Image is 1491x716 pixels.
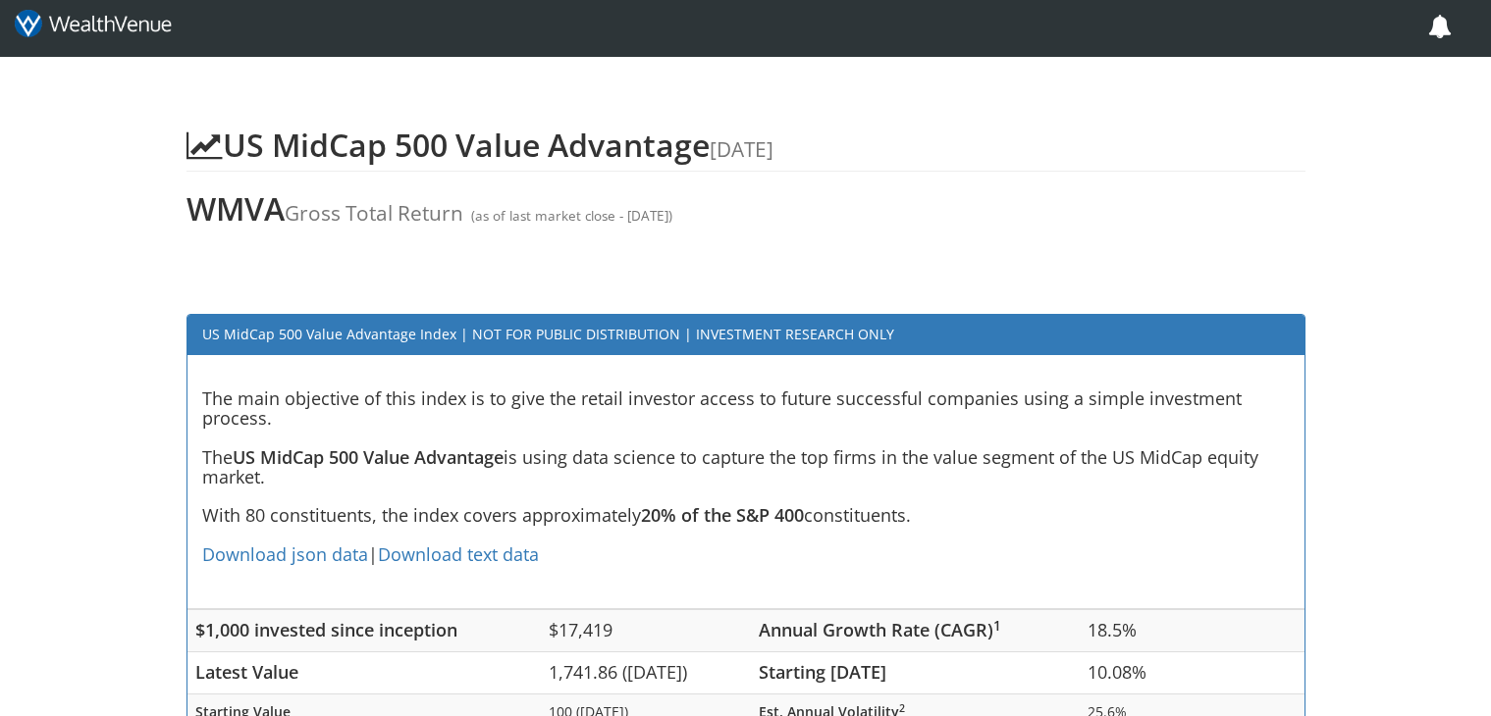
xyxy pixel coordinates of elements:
td: $17,419 [541,610,751,652]
td: 10.08% [1080,652,1304,694]
b: Annual Growth Rate (CAGR) [759,618,1001,641]
b: US MidCap 500 Value Advantage [233,445,504,469]
sup: 1 [993,617,1001,635]
a: Download text data [378,542,539,566]
td: 18.5% [1080,610,1304,652]
td: 1,741.86 ([DATE]) [541,652,751,694]
img: wv-white_435x79p.png [15,10,172,38]
div: US MidCap 500 Value Advantage Index | NOT FOR PUBLIC DISTRIBUTION | INVESTMENT RESEARCH ONLY [187,315,1305,355]
b: 20% of the S&P 400 [641,503,804,527]
small: Gross Total Return [285,199,463,227]
b: $1,000 invested since inception [195,618,457,641]
small: [DATE] [710,135,773,163]
sup: 2 [899,701,905,715]
a: Download json data [202,542,368,566]
b: Latest Value [195,660,298,684]
h2: WMVA [186,191,1305,226]
h1: US MidCap 500 Value Advantage [186,128,1305,172]
h3: The main objective of this index is to give the retail investor access to future successful compa... [202,389,1290,584]
small: (as of last market close - [DATE]) [471,207,672,225]
b: Starting [DATE] [759,660,886,684]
